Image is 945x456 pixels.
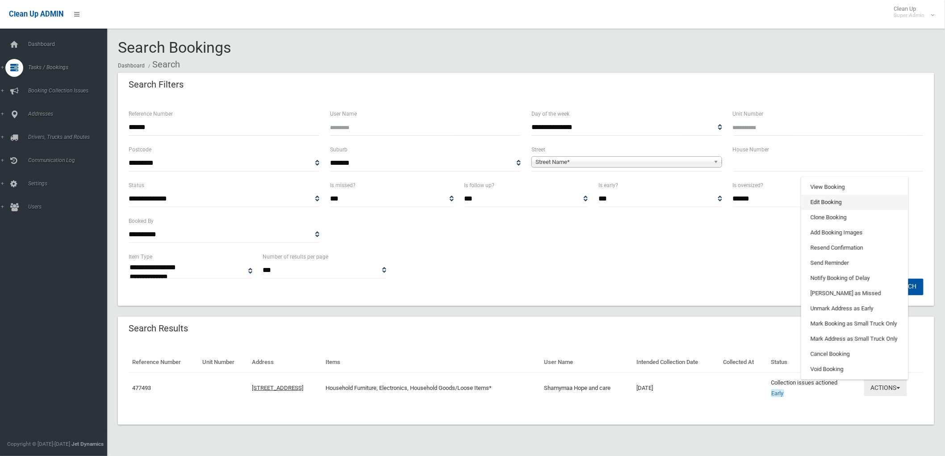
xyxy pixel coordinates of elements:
th: Items [322,352,540,372]
label: Is missed? [330,180,355,190]
header: Search Filters [118,76,194,93]
label: Postcode [129,145,151,155]
span: Street Name* [535,157,710,167]
td: [DATE] [633,372,720,403]
a: Mark Address as Small Truck Only [802,331,908,347]
th: Status [768,352,861,372]
a: Notify Booking of Delay [802,271,908,286]
span: Copyright © [DATE]-[DATE] [7,441,70,447]
label: Is early? [598,180,618,190]
a: Clone Booking [802,210,908,225]
a: Resend Confirmation [802,240,908,255]
span: Addresses [25,111,115,117]
span: Clean Up ADMIN [9,10,63,18]
span: Dashboard [25,41,115,47]
label: Number of results per page [263,252,329,262]
label: Is oversized? [733,180,764,190]
a: Send Reminder [802,255,908,271]
span: Users [25,204,115,210]
span: Search Bookings [118,38,231,56]
label: Unit Number [733,109,764,119]
a: Add Booking Images [802,225,908,240]
a: Dashboard [118,63,145,69]
label: User Name [330,109,357,119]
a: Edit Booking [802,195,908,210]
th: Address [248,352,322,372]
span: Communication Log [25,157,115,163]
th: User Name [540,352,633,372]
li: Search [146,56,180,73]
button: Actions [864,380,907,396]
label: House Number [733,145,769,155]
label: Suburb [330,145,347,155]
label: Booked By [129,216,154,226]
label: Status [129,180,144,190]
label: Is follow up? [464,180,495,190]
a: View Booking [802,180,908,195]
span: Clean Up [890,5,934,19]
td: Household Furniture, Electronics, Household Goods/Loose Items* [322,372,540,403]
span: Settings [25,180,115,187]
header: Search Results [118,320,199,337]
td: Shamymaa Hope and care [540,372,633,403]
span: Drivers, Trucks and Routes [25,134,115,140]
span: Booking Collection Issues [25,88,115,94]
th: Unit Number [199,352,248,372]
strong: Jet Dynamics [71,441,104,447]
a: [PERSON_NAME] as Missed [802,286,908,301]
a: 477493 [132,385,151,391]
label: Item Type [129,252,152,262]
a: Mark Booking as Small Truck Only [802,316,908,331]
label: Reference Number [129,109,173,119]
a: Cancel Booking [802,347,908,362]
th: Reference Number [129,352,199,372]
label: Day of the week [531,109,569,119]
span: Tasks / Bookings [25,64,115,71]
small: Super Admin [894,12,925,19]
a: Unmark Address as Early [802,301,908,316]
a: Void Booking [802,362,908,377]
th: Collected At [720,352,768,372]
td: Collection issues actioned [768,372,861,403]
label: Street [531,145,545,155]
span: Early [771,389,784,397]
th: Intended Collection Date [633,352,720,372]
a: [STREET_ADDRESS] [252,385,303,391]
